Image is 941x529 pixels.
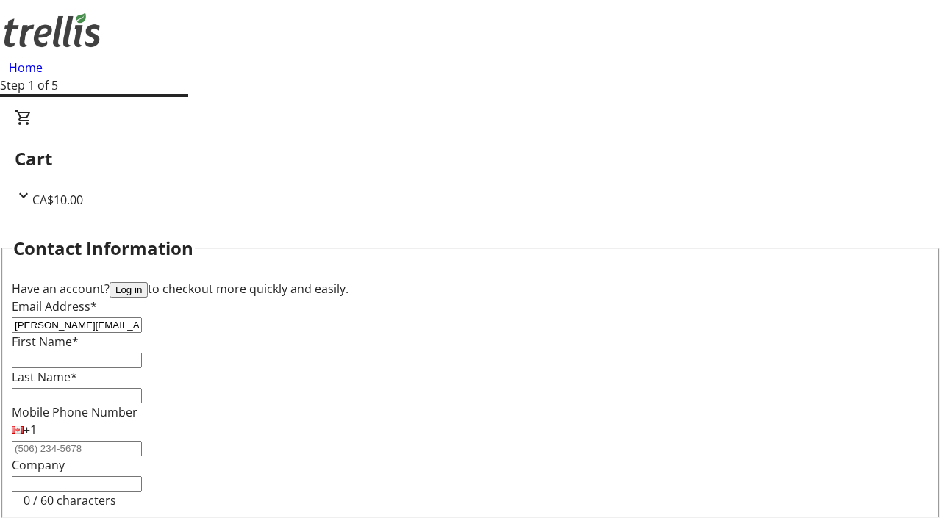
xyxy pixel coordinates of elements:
[12,298,97,314] label: Email Address*
[13,235,193,262] h2: Contact Information
[110,282,148,298] button: Log in
[15,145,926,172] h2: Cart
[12,334,79,350] label: First Name*
[12,457,65,473] label: Company
[15,109,926,209] div: CartCA$10.00
[12,280,929,298] div: Have an account? to checkout more quickly and easily.
[12,441,142,456] input: (506) 234-5678
[12,369,77,385] label: Last Name*
[24,492,116,508] tr-character-limit: 0 / 60 characters
[32,192,83,208] span: CA$10.00
[12,404,137,420] label: Mobile Phone Number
